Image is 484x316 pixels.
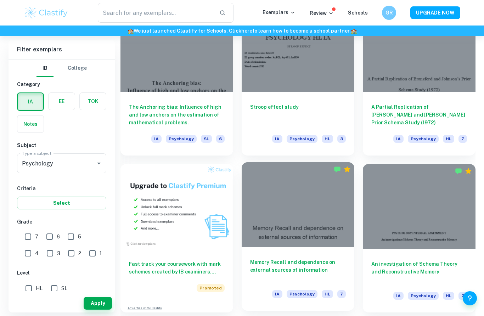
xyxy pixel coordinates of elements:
[68,60,87,77] button: College
[363,164,475,312] a: An investigation of Schema Theory and Reconstructive MemoryIAPsychologyHL7
[241,28,252,34] a: here
[84,297,112,310] button: Apply
[94,158,104,168] button: Open
[35,233,38,241] span: 7
[197,284,225,292] span: Promoted
[57,249,60,257] span: 3
[310,9,334,17] p: Review
[348,10,368,16] a: Schools
[80,93,106,110] button: TOK
[216,135,225,143] span: 6
[408,135,439,143] span: Psychology
[287,290,317,298] span: Psychology
[9,40,115,60] h6: Filter exemplars
[35,249,39,257] span: 4
[17,115,44,132] button: Notes
[120,7,233,156] a: The Anchoring bias: Influence of high and low anchors on the estimation of mathematical problems....
[18,93,43,110] button: IA
[443,292,454,300] span: HL
[385,9,393,17] h6: GR
[22,150,51,156] label: Type a subject
[337,290,346,298] span: 7
[61,284,67,292] span: SL
[337,135,346,143] span: 3
[36,60,87,77] div: Filter type choice
[351,28,357,34] span: 🏫
[242,7,354,156] a: Stroop effect studyIAPsychologyHL3
[17,141,106,149] h6: Subject
[78,233,81,241] span: 5
[393,135,404,143] span: IA
[458,135,467,143] span: 7
[250,103,346,126] h6: Stroop effect study
[371,260,467,283] h6: An investigation of Schema Theory and Reconstructive Memory
[129,103,225,126] h6: The Anchoring bias: Influence of high and low anchors on the estimation of mathematical problems.
[57,233,60,241] span: 6
[344,166,351,173] div: Premium
[166,135,197,143] span: Psychology
[371,103,467,126] h6: A Partial Replication of [PERSON_NAME] and [PERSON_NAME] Prior Schema Study (1972)
[17,80,106,88] h6: Category
[455,168,462,175] img: Marked
[408,292,439,300] span: Psychology
[98,3,214,23] input: Search for any exemplars...
[443,135,454,143] span: HL
[36,60,54,77] button: IB
[242,164,354,312] a: Memory Recall and dependence on external sources of informationIAPsychologyHL7
[334,166,341,173] img: Marked
[250,258,346,282] h6: Memory Recall and dependence on external sources of information
[363,7,475,156] a: A Partial Replication of [PERSON_NAME] and [PERSON_NAME] Prior Schema Study (1972)IAPsychologyHL7
[393,292,404,300] span: IA
[458,292,467,300] span: 7
[287,135,317,143] span: Psychology
[17,269,106,277] h6: Level
[17,185,106,192] h6: Criteria
[263,9,296,16] p: Exemplars
[100,249,102,257] span: 1
[272,135,282,143] span: IA
[129,260,225,276] h6: Fast track your coursework with mark schemes created by IB examiners. Upgrade now
[49,93,75,110] button: EE
[36,284,43,292] span: HL
[463,291,477,305] button: Help and Feedback
[128,306,162,311] a: Advertise with Clastify
[382,6,396,20] button: GR
[151,135,162,143] span: IA
[201,135,212,143] span: SL
[17,218,106,226] h6: Grade
[120,164,233,249] img: Thumbnail
[410,6,460,19] button: UPGRADE NOW
[272,290,282,298] span: IA
[17,197,106,209] button: Select
[1,27,483,35] h6: We just launched Clastify for Schools. Click to learn how to become a school partner.
[128,28,134,34] span: 🏫
[24,6,69,20] img: Clastify logo
[322,135,333,143] span: HL
[322,290,333,298] span: HL
[78,249,81,257] span: 2
[465,168,472,175] div: Premium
